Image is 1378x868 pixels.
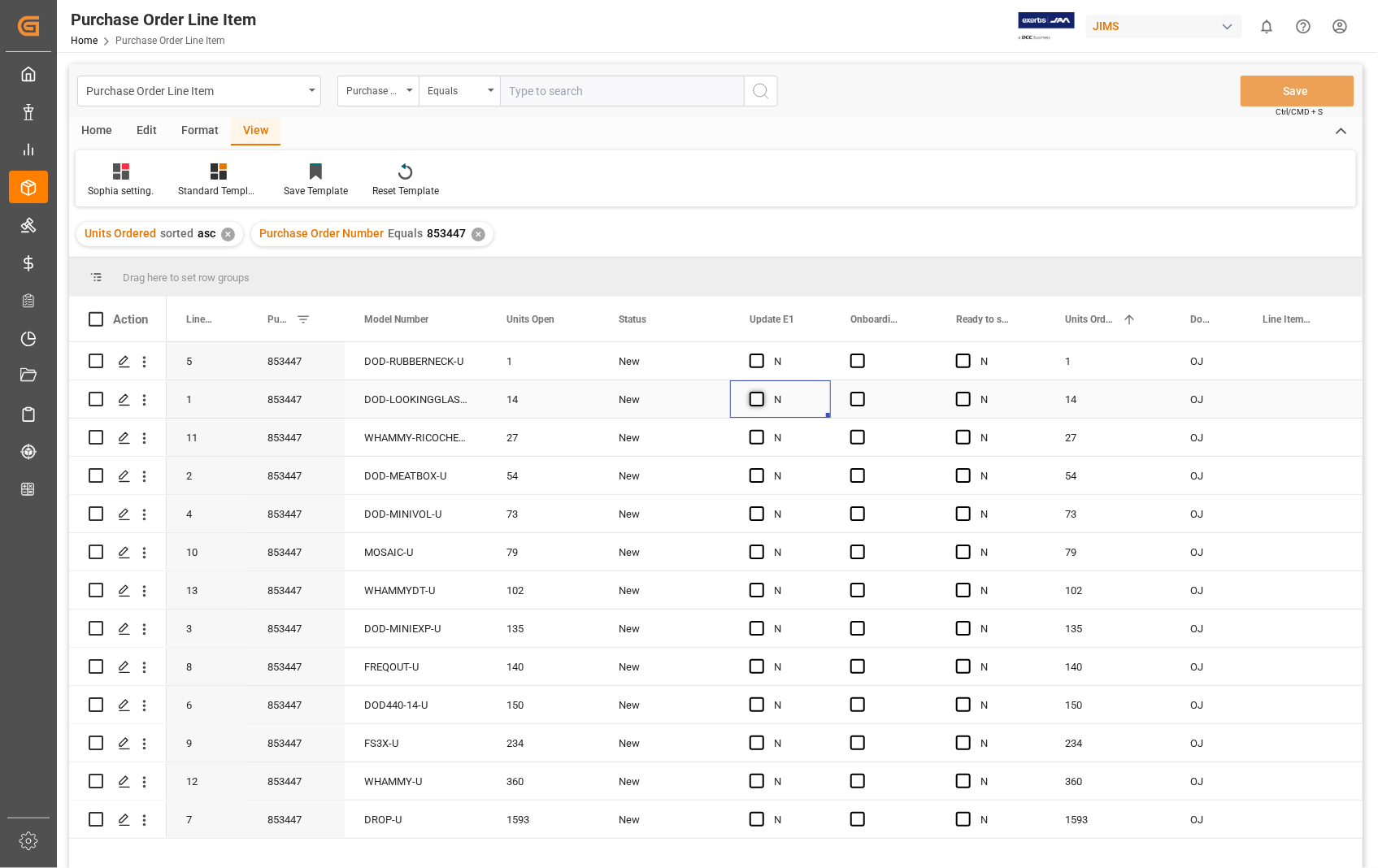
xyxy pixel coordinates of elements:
div: 10 [167,533,248,571]
div: Action [113,312,148,327]
span: Drag here to set row groups [123,271,250,284]
div: OJ [1171,724,1244,762]
div: N [774,610,811,648]
button: Help Center [1285,8,1322,45]
div: 853447 [248,533,345,571]
div: DOD-LOOKINGGLASS-U [345,380,487,418]
button: search button [744,76,778,106]
div: N [774,801,811,839]
div: N [980,801,1026,839]
div: 853447 [248,686,345,723]
div: Purchase Order Line Item [71,7,256,32]
div: Press SPACE to select this row. [69,342,167,380]
div: JIMS [1086,15,1242,38]
div: WHAMMY-RICOCHET-U [345,419,487,456]
div: N [980,687,1026,724]
div: Press SPACE to select this row. [69,495,167,533]
div: N [774,458,811,495]
div: DROP-U [345,801,487,838]
div: N [980,381,1026,419]
div: N [980,572,1026,610]
div: N [980,458,1026,495]
div: N [980,610,1026,648]
div: OJ [1171,457,1244,494]
div: ✕ [472,228,485,241]
div: 853447 [248,571,345,609]
div: OJ [1171,571,1244,609]
span: Units Ordered [85,227,156,240]
div: OJ [1171,495,1244,532]
div: Purchase Order Number [346,80,402,98]
button: JIMS [1086,11,1249,41]
div: ✕ [221,228,235,241]
div: 853447 [248,801,345,838]
div: N [774,687,811,724]
span: Purchase Order Number [267,314,289,325]
span: Line Items Code [1263,314,1315,325]
span: Model Number [364,314,428,325]
div: 853447 [248,342,345,380]
div: New [619,801,711,839]
div: Press SPACE to select this row. [69,762,167,801]
div: Press SPACE to select this row. [69,419,167,457]
span: Line Number [186,314,214,325]
div: Press SPACE to select this row. [69,801,167,839]
div: 54 [487,457,599,494]
div: DOD-MINIVOL-U [345,495,487,532]
div: N [774,572,811,610]
div: WHAMMYDT-U [345,571,487,609]
div: N [774,763,811,801]
button: Save [1241,76,1354,106]
div: 853447 [248,495,345,532]
span: Units Ordered [1065,314,1115,325]
div: N [980,649,1026,686]
span: Units Open [506,314,554,325]
div: MOSAIC-U [345,533,487,571]
div: N [774,725,811,762]
div: 102 [487,571,599,609]
div: 853447 [248,648,345,685]
div: New [619,458,711,495]
div: 3 [167,610,248,647]
div: New [619,687,711,724]
a: Home [71,35,98,46]
div: OJ [1171,380,1244,418]
div: DOD-MEATBOX-U [345,457,487,494]
div: 1 [1045,342,1171,380]
div: 13 [167,571,248,609]
div: 14 [487,380,599,418]
div: 853447 [248,762,345,800]
div: N [980,763,1026,801]
div: New [619,343,711,380]
span: sorted [160,227,193,240]
div: OJ [1171,533,1244,571]
div: 234 [487,724,599,762]
div: 853447 [248,610,345,647]
div: 11 [167,419,248,456]
div: New [619,649,711,686]
span: asc [198,227,215,240]
div: New [619,419,711,457]
div: Home [69,118,124,145]
div: OJ [1171,610,1244,647]
input: Type to search [500,76,744,106]
div: OJ [1171,801,1244,838]
div: 27 [487,419,599,456]
div: Press SPACE to select this row. [69,724,167,762]
span: Onboarding checked [850,314,902,325]
div: N [774,649,811,686]
div: N [980,496,1026,533]
div: New [619,381,711,419]
div: WHAMMY-U [345,762,487,800]
div: N [980,725,1026,762]
div: Press SPACE to select this row. [69,571,167,610]
div: View [231,118,280,145]
div: 1593 [487,801,599,838]
div: 4 [167,495,248,532]
div: New [619,725,711,762]
div: Purchase Order Line Item [86,80,303,100]
div: N [774,381,811,419]
button: show 0 new notifications [1249,8,1285,45]
div: Equals [428,80,483,98]
button: open menu [337,76,419,106]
